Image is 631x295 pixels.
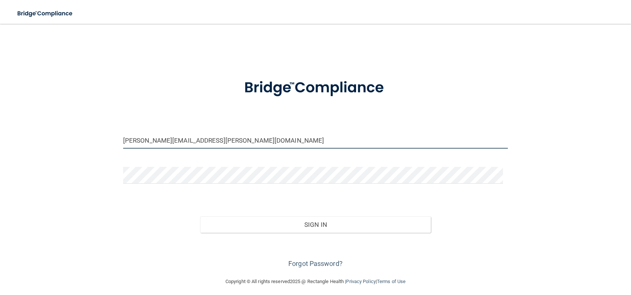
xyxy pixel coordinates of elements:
a: Privacy Policy [346,279,375,284]
button: Sign In [200,216,431,233]
a: Forgot Password? [288,260,343,267]
a: Terms of Use [377,279,406,284]
div: Copyright © All rights reserved 2025 @ Rectangle Health | | [180,270,451,294]
img: bridge_compliance_login_screen.278c3ca4.svg [11,6,80,21]
img: bridge_compliance_login_screen.278c3ca4.svg [229,69,402,107]
input: Email [123,132,508,149]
